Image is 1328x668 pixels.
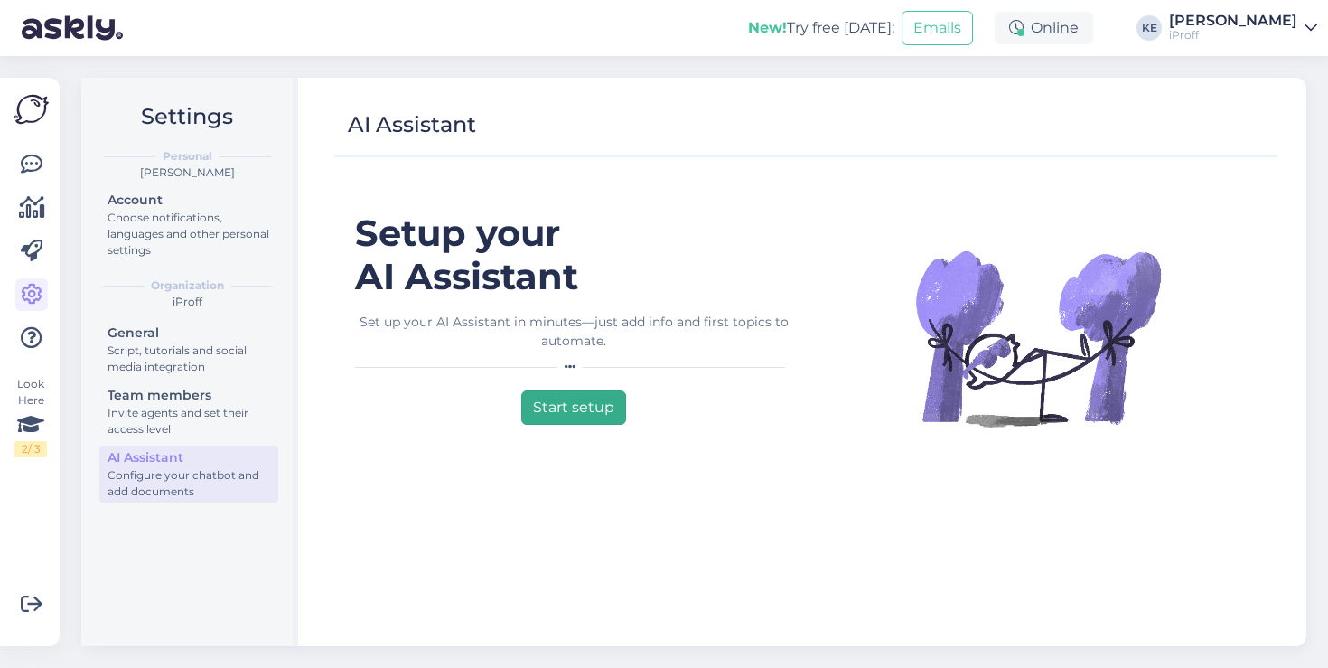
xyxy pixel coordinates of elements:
h2: Settings [96,99,278,134]
a: [PERSON_NAME]iProff [1169,14,1317,42]
div: Choose notifications, languages and other personal settings [108,210,270,259]
div: Account [108,191,270,210]
a: Team membersInvite agents and set their access level [99,383,278,440]
b: New! [748,19,787,36]
a: AccountChoose notifications, languages and other personal settings [99,188,278,261]
div: AI Assistant [348,108,476,142]
a: AI AssistantConfigure your chatbot and add documents [99,446,278,503]
div: [PERSON_NAME] [1169,14,1297,28]
div: 2 / 3 [14,441,47,457]
div: Set up your AI Assistant in minutes—just add info and first topics to automate. [355,313,792,351]
div: Look Here [14,376,47,457]
div: Try free [DATE]: [748,17,894,39]
div: General [108,324,270,343]
div: iProff [1169,28,1297,42]
div: KE [1136,15,1162,41]
a: GeneralScript, tutorials and social media integration [99,321,278,378]
div: Online [995,12,1093,44]
img: Askly Logo [14,92,49,127]
h1: Setup your AI Assistant [355,212,792,298]
div: iProff [96,294,278,310]
b: Organization [151,278,224,294]
div: Configure your chatbot and add documents [108,467,270,500]
img: Illustration [912,212,1164,465]
div: Script, tutorials and social media integration [108,343,270,375]
div: [PERSON_NAME] [96,165,278,181]
div: Invite agents and set their access level [108,405,270,437]
div: AI Assistant [108,448,270,467]
button: Start setup [521,390,626,425]
button: Emails [902,11,973,45]
div: Team members [108,386,270,405]
b: Personal [163,148,212,165]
